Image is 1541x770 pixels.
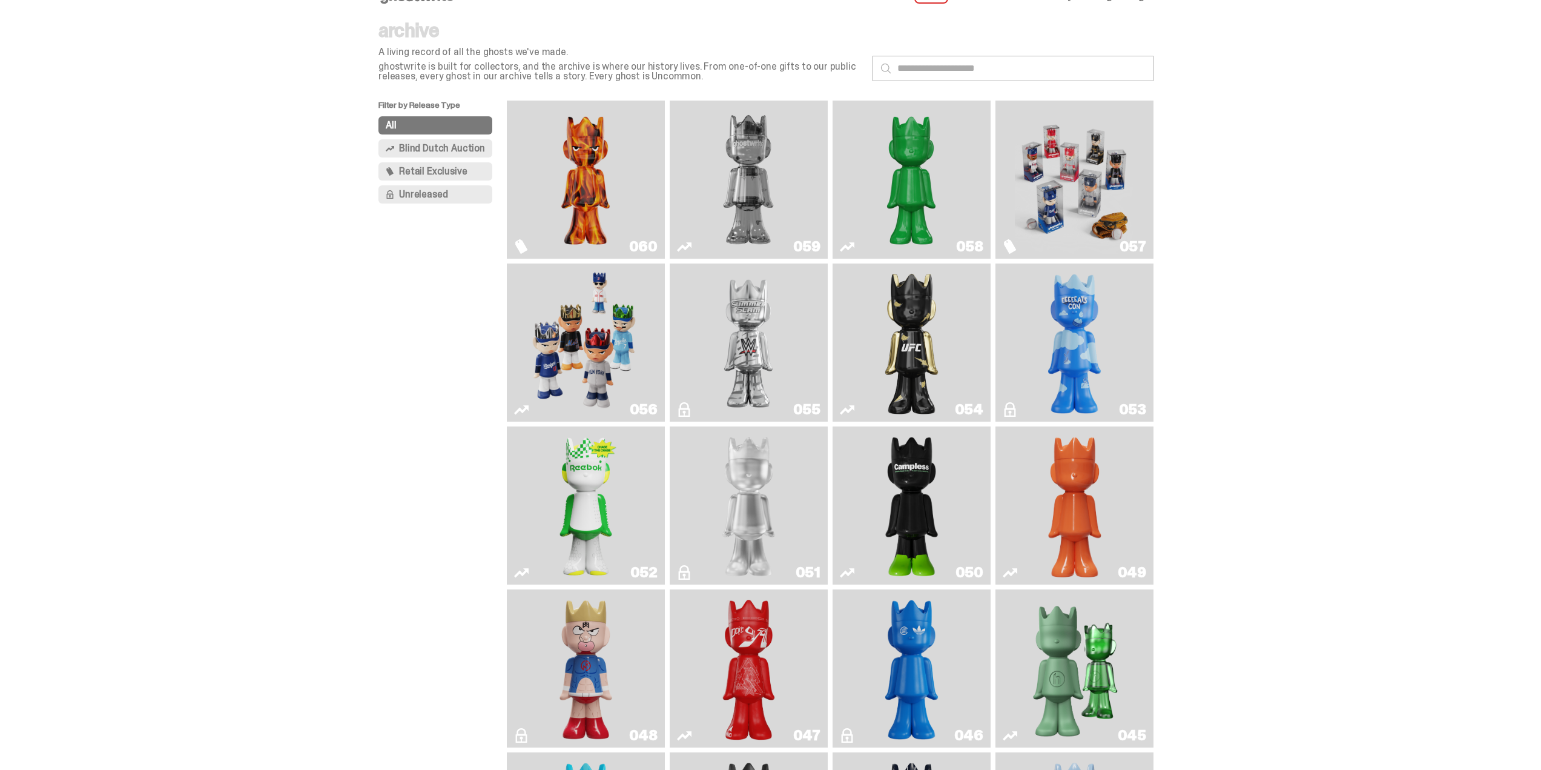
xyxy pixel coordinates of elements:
div: 056 [630,402,658,417]
div: 049 [1118,565,1146,580]
img: LLLoyalty [717,431,781,580]
a: Schrödinger's ghost: Sunday Green [840,105,983,254]
p: ghostwrite is built for collectors, and the archive is where our history lives. From one-of-one g... [378,62,863,81]
a: I Was There SummerSlam [677,268,820,417]
a: ghooooost [1003,268,1146,417]
p: archive [378,21,863,40]
img: ghooooost [1043,268,1107,417]
a: Skip [677,594,820,743]
img: Present [1023,594,1126,743]
div: 054 [955,402,983,417]
div: 060 [629,239,658,254]
a: Campless [840,431,983,580]
img: Skip [717,594,781,743]
div: 047 [793,728,820,743]
a: Game Face (2025) [514,268,658,417]
div: 057 [1120,239,1146,254]
img: Kinnikuman [554,594,618,743]
div: 058 [956,239,983,254]
a: Kinnikuman [514,594,658,743]
button: Blind Dutch Auction [378,139,492,158]
div: 046 [954,728,983,743]
span: All [386,121,397,130]
button: Unreleased [378,185,492,204]
p: A living record of all the ghosts we've made. [378,47,863,57]
img: Game Face (2025) [1015,105,1133,254]
p: Filter by Release Type [378,101,507,116]
a: Ruby [840,268,983,417]
a: ComplexCon HK [840,594,983,743]
div: 059 [793,239,820,254]
span: Blind Dutch Auction [399,144,485,153]
span: Retail Exclusive [399,167,467,176]
a: Schrödinger's ghost: Orange Vibe [1003,431,1146,580]
img: Schrödinger's ghost: Orange Vibe [1043,431,1107,580]
img: Court Victory [554,431,618,580]
div: 045 [1118,728,1146,743]
a: Two [677,105,820,254]
img: Game Face (2025) [526,268,645,417]
img: Campless [880,431,944,580]
div: 050 [955,565,983,580]
img: Schrödinger's ghost: Sunday Green [852,105,971,254]
img: ComplexCon HK [880,594,944,743]
a: LLLoyalty [677,431,820,580]
button: All [378,116,492,134]
img: Two [689,105,808,254]
a: Court Victory [514,431,658,580]
div: 052 [630,565,658,580]
img: I Was There SummerSlam [689,268,808,417]
span: Unreleased [399,190,447,199]
button: Retail Exclusive [378,162,492,181]
div: 048 [629,728,658,743]
div: 055 [793,402,820,417]
img: Always On Fire [526,105,645,254]
a: Present [1003,594,1146,743]
img: Ruby [880,268,944,417]
a: Game Face (2025) [1003,105,1146,254]
div: 053 [1119,402,1146,417]
a: Always On Fire [514,105,658,254]
div: 051 [796,565,820,580]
